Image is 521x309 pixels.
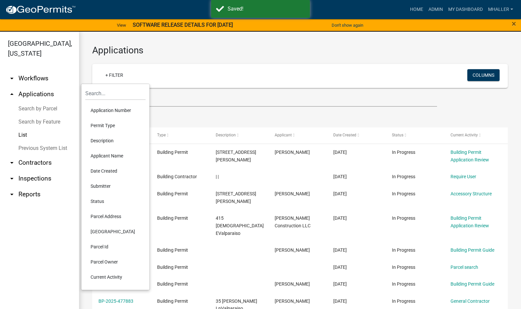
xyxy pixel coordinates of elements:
span: In Progress [392,150,415,155]
a: Building Permit Guide [451,247,494,253]
li: Parcel Id [85,239,146,254]
datatable-header-cell: Status [386,127,444,143]
span: In Progress [392,247,415,253]
span: Christopher l. Frye [275,247,310,253]
i: arrow_drop_down [8,74,16,82]
span: 09/13/2025 [333,191,347,196]
span: Description [216,133,236,137]
button: Columns [467,69,500,81]
span: Building Contractor [157,174,197,179]
span: 09/13/2025 [333,247,347,253]
span: Building Permit [157,281,188,287]
input: Search for applications [92,93,437,107]
span: Building Permit [157,191,188,196]
span: 09/13/2025 [333,265,347,270]
span: In Progress [392,298,415,304]
span: Applicant [275,133,292,137]
span: Building Permit [157,298,188,304]
a: My Dashboard [446,3,485,16]
span: 09/13/2025 [333,174,347,179]
span: 415 N 400 EValparaiso [216,215,264,236]
a: BP-2025-477883 [98,298,133,304]
span: 09/13/2025 [333,215,347,221]
button: Close [512,20,516,28]
span: 09/12/2025 [333,281,347,287]
i: arrow_drop_down [8,175,16,183]
a: General Contractor [451,298,490,304]
strong: SOFTWARE RELEASE DETAILS FOR [DATE] [133,22,233,28]
button: Don't show again [329,20,366,31]
span: Type [157,133,166,137]
span: 142 Curtis DrValparaiso [216,150,256,162]
li: Submitter [85,179,146,194]
a: mhaller [485,3,516,16]
datatable-header-cell: Description [209,127,268,143]
a: Building Permit Application Review [451,215,489,228]
span: Status [392,133,403,137]
span: In Progress [392,281,415,287]
span: | | [216,174,219,179]
span: 09/12/2025 [333,298,347,304]
datatable-header-cell: Applicant [268,127,327,143]
span: 09/15/2025 [333,150,347,155]
span: Building Permit [157,150,188,155]
span: In Progress [392,215,415,221]
a: + Filter [100,69,128,81]
span: 2552 Sager RdValparaiso [216,191,256,204]
li: Application Number [85,103,146,118]
li: Date Created [85,163,146,179]
input: Search... [85,87,146,100]
li: [GEOGRAPHIC_DATA] [85,224,146,239]
datatable-header-cell: Current Activity [444,127,503,143]
span: Current Activity [451,133,478,137]
span: Sheldon Shaw [275,281,310,287]
span: Building Permit [157,247,188,253]
datatable-header-cell: Date Created [327,127,386,143]
li: Description [85,133,146,148]
a: Home [407,3,426,16]
span: × [512,19,516,28]
a: Admin [426,3,446,16]
h3: Applications [92,45,508,56]
span: In Progress [392,174,415,179]
span: In Progress [392,191,415,196]
i: arrow_drop_down [8,159,16,167]
span: Michael [275,150,310,155]
li: Status [85,194,146,209]
span: Building Permit [157,265,188,270]
li: Parcel Address [85,209,146,224]
span: Building Permit [157,215,188,221]
a: Require User [451,174,476,179]
li: Applicant Name [85,148,146,163]
a: View [114,20,129,31]
span: Matthew Ward [275,191,310,196]
span: Date Created [333,133,356,137]
datatable-header-cell: Type [151,127,209,143]
li: Permit Type [85,118,146,133]
a: Accessory Structure [451,191,492,196]
a: Building Permit Application Review [451,150,489,162]
a: Building Permit Guide [451,281,494,287]
span: Sheldon Shaw [275,298,310,304]
i: arrow_drop_up [8,90,16,98]
span: In Progress [392,265,415,270]
li: Parcel Owner [85,254,146,269]
li: Current Activity [85,269,146,285]
span: Goodwin Construction LLC [275,215,311,228]
i: arrow_drop_down [8,190,16,198]
a: Parcel search [451,265,478,270]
